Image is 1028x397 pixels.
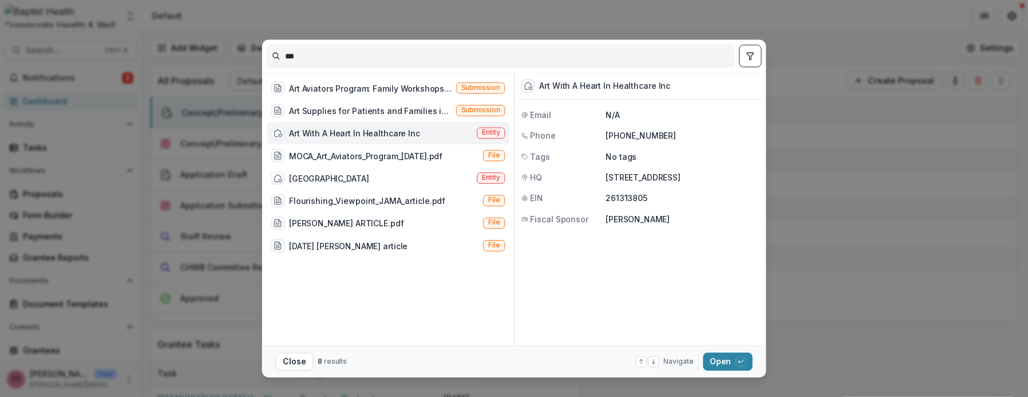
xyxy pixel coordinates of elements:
span: Fiscal Sponsor [530,213,588,225]
button: Close [275,353,313,371]
span: 8 [318,357,322,365]
p: N/A [606,109,759,121]
div: Art With A Heart In Healthcare Inc [539,81,670,91]
p: [PERSON_NAME] [606,213,759,225]
span: Phone [530,129,555,141]
div: [PERSON_NAME] ARTICLE.pdf [289,217,404,229]
span: File [488,241,500,249]
span: EIN [530,192,543,205]
span: Tags [530,151,549,163]
span: File [488,219,500,227]
span: results [324,357,347,365]
span: Email [530,109,551,121]
span: Entity [482,129,500,137]
span: HQ [530,171,542,183]
p: [STREET_ADDRESS] [606,171,759,183]
span: File [488,196,500,205]
button: Open [703,353,752,371]
div: [GEOGRAPHIC_DATA] [289,172,369,184]
span: File [488,151,500,159]
div: Flourishing_Viewpoint_JAMA_article.pdf [289,195,445,207]
button: toggle filters [739,45,761,67]
span: Submission [461,84,500,92]
p: 261313805 [606,192,759,205]
div: Art With A Heart In Healthcare Inc [289,127,420,139]
div: MOCA_Art_Aviators_Program_[DATE].pdf [289,150,442,162]
p: [PHONE_NUMBER] [606,129,759,141]
div: Art Aviators Program: Family Workshops 2020 [289,82,452,94]
span: Entity [482,174,500,182]
p: No tags [606,151,636,163]
div: [DATE] [PERSON_NAME] article [289,240,408,252]
span: Submission [461,106,500,114]
div: Art Supplies for Patients and Families in Healthcare Environments Served by Art with a Heart in H... [289,105,452,117]
span: Navigate [663,356,693,367]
